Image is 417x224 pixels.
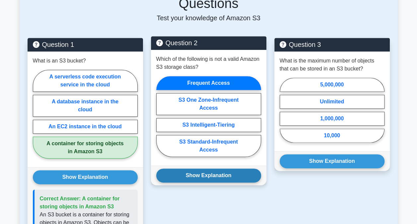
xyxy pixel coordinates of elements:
label: 5,000,000 [280,78,384,92]
button: Show Explanation [280,154,384,168]
p: What is an S3 bucket? [33,57,86,65]
label: An EC2 instance in the cloud [33,120,138,134]
label: 1,000,000 [280,112,384,126]
h5: Question 1 [33,41,138,49]
button: Show Explanation [33,170,138,184]
h5: Question 2 [156,39,261,47]
label: Unlimited [280,95,384,109]
label: 10,000 [280,129,384,143]
span: Correct Answer: A container for storing objects in Amazon S3 [40,196,120,209]
label: S3 One Zone-Infrequent Access [156,93,261,115]
p: Test your knowledge of Amazon S3 [28,14,390,22]
p: What is the maximum number of objects that can be stored in an S3 bucket? [280,57,384,73]
label: Frequent Access [156,76,261,90]
label: A container for storing objects in Amazon S3 [33,137,138,159]
label: A database instance in the cloud [33,95,138,117]
label: S3 Standard-Infrequent Access [156,135,261,157]
label: A serverless code execution service in the cloud [33,70,138,92]
p: Which of the following is not a valid Amazon S3 storage class? [156,55,261,71]
h5: Question 3 [280,41,384,49]
label: S3 Intelligent-Tiering [156,118,261,132]
button: Show Explanation [156,168,261,182]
